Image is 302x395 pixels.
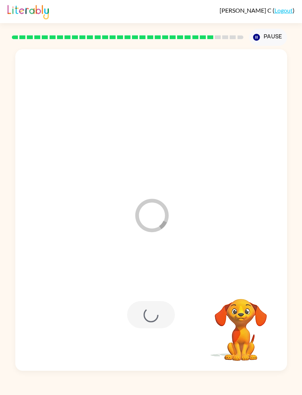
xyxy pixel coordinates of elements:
[249,29,287,46] button: Pause
[7,3,49,19] img: Literably
[220,7,273,14] span: [PERSON_NAME] C
[274,7,293,14] a: Logout
[204,287,278,362] video: Your browser must support playing .mp4 files to use Literably. Please try using another browser.
[220,7,295,14] div: ( )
